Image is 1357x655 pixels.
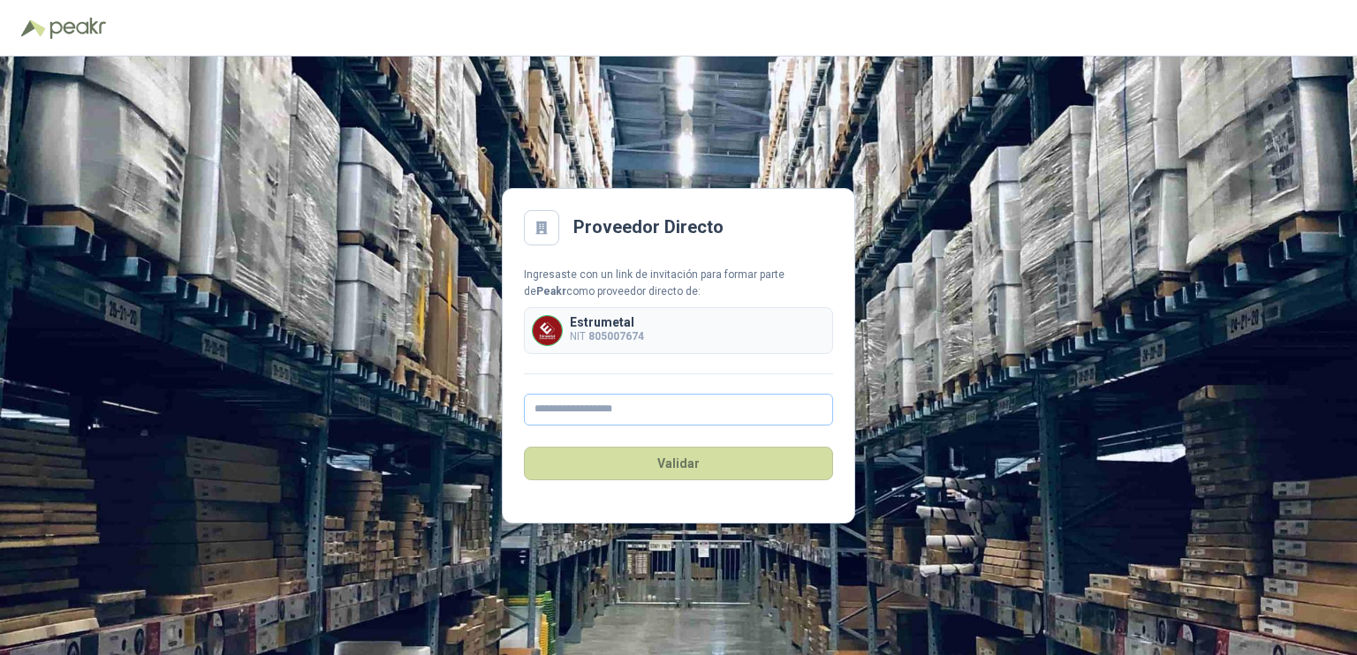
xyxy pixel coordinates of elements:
[524,447,833,480] button: Validar
[533,316,562,345] img: Company Logo
[588,330,644,343] b: 805007674
[49,18,106,39] img: Peakr
[21,19,46,37] img: Logo
[573,214,724,241] h2: Proveedor Directo
[524,267,833,300] div: Ingresaste con un link de invitación para formar parte de como proveedor directo de:
[536,285,566,297] b: Peakr
[570,328,644,345] p: NIT
[570,316,644,328] p: Estrumetal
